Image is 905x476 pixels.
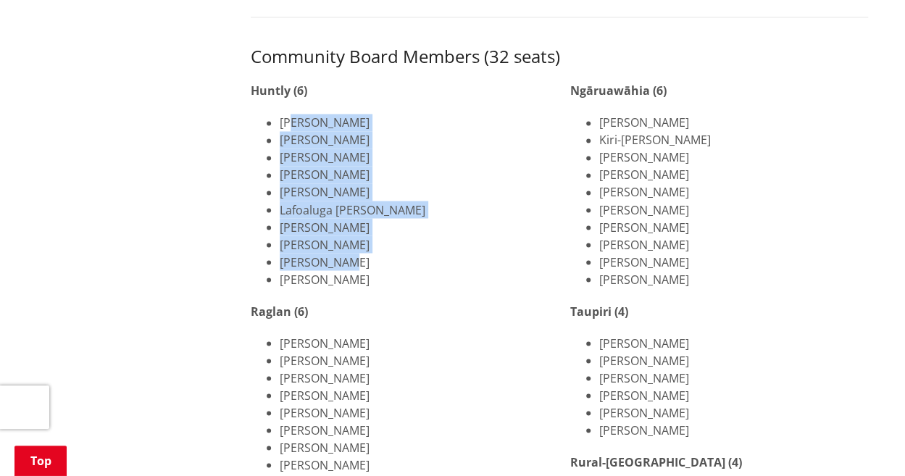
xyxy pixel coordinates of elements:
[599,218,868,235] li: [PERSON_NAME]
[14,446,67,476] a: Top
[251,303,308,319] strong: Raglan (6)
[599,201,868,218] li: [PERSON_NAME]
[570,303,628,319] strong: Taupiri (4)
[280,235,549,253] li: [PERSON_NAME]
[599,235,868,253] li: [PERSON_NAME]
[280,270,549,288] li: [PERSON_NAME]
[838,415,891,467] iframe: Messenger Launcher
[599,334,868,351] li: [PERSON_NAME]
[280,404,549,421] li: [PERSON_NAME]
[280,218,549,235] li: [PERSON_NAME]
[280,351,549,369] li: [PERSON_NAME]
[599,404,868,421] li: [PERSON_NAME]
[280,456,549,473] li: [PERSON_NAME]
[570,83,667,99] strong: Ngāruawāhia (6)
[251,83,307,99] strong: Huntly (6)
[280,131,549,149] li: [PERSON_NAME]
[599,114,868,131] li: [PERSON_NAME]
[570,454,742,469] strong: Rural-[GEOGRAPHIC_DATA] (4)
[280,421,549,438] li: [PERSON_NAME]
[599,131,868,149] li: Kiri-[PERSON_NAME]
[599,149,868,166] li: [PERSON_NAME]
[599,351,868,369] li: [PERSON_NAME]
[280,114,549,131] li: [PERSON_NAME]
[280,183,549,201] li: [PERSON_NAME]
[251,46,868,67] h3: Community Board Members (32 seats)
[280,334,549,351] li: [PERSON_NAME]
[599,166,868,183] li: [PERSON_NAME]
[280,166,549,183] li: [PERSON_NAME]
[280,438,549,456] li: [PERSON_NAME]
[280,386,549,404] li: [PERSON_NAME]
[599,369,868,386] li: [PERSON_NAME]
[599,386,868,404] li: [PERSON_NAME]
[599,253,868,270] li: [PERSON_NAME]
[599,183,868,201] li: [PERSON_NAME]
[280,201,549,218] li: Lafoaluga [PERSON_NAME]
[280,149,549,166] li: [PERSON_NAME]
[280,369,549,386] li: [PERSON_NAME]
[599,270,868,288] li: [PERSON_NAME]
[599,421,868,438] li: [PERSON_NAME]
[280,253,549,270] li: [PERSON_NAME]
